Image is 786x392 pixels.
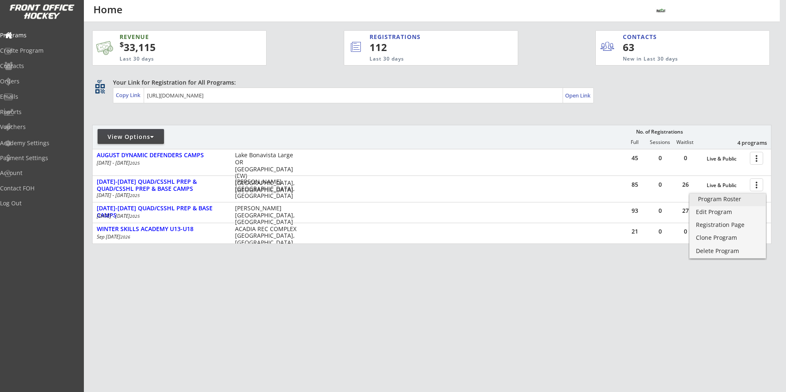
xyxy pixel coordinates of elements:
div: [DATE] - [DATE] [97,161,224,166]
div: 0 [673,229,698,234]
div: Clone Program [696,235,759,241]
div: 26 [673,182,698,187]
div: Copy Link [116,91,142,99]
div: Lake Bonavista Large OR [GEOGRAPHIC_DATA] (EW) [GEOGRAPHIC_DATA], [GEOGRAPHIC_DATA] [235,152,300,194]
div: Live & Public [707,183,746,188]
div: ACADIA REC COMPLEX [GEOGRAPHIC_DATA], [GEOGRAPHIC_DATA] [235,226,300,246]
a: Registration Page [690,219,766,232]
div: 63 [623,40,674,54]
div: 0 [648,182,673,187]
div: Waitlist [673,139,698,145]
div: 4 programs [724,139,767,146]
div: 21 [622,229,647,234]
em: 2025 [130,192,140,198]
div: Sep [DATE] [97,234,224,239]
div: [DATE]-[DATE] QUAD/CSSHL PREP & QUAD/CSSHL PREP & BASE CAMPS [97,178,226,192]
div: Open Link [565,92,591,99]
button: more_vert [750,178,763,191]
div: [DATE] - [DATE] [97,214,224,219]
div: [PERSON_NAME] [GEOGRAPHIC_DATA], [GEOGRAPHIC_DATA] [235,205,300,226]
div: Delete Program [696,248,759,254]
div: 0 [648,155,673,161]
a: Open Link [565,90,591,101]
div: 27 [673,208,698,214]
em: 2026 [120,234,130,240]
div: New in Last 30 days [623,56,731,63]
div: Live & Public [707,156,746,162]
sup: $ [120,39,124,49]
a: Edit Program [690,207,766,219]
div: View Options [98,133,164,141]
div: Last 30 days [370,56,484,63]
div: Last 30 days [120,56,226,63]
div: CONTACTS [623,33,661,41]
div: 45 [622,155,647,161]
div: Registration Page [696,222,759,228]
div: 0 [648,208,673,214]
div: 85 [622,182,647,187]
div: [PERSON_NAME] [GEOGRAPHIC_DATA], [GEOGRAPHIC_DATA] [235,178,300,199]
div: Your Link for Registration for All Programs: [113,78,746,87]
button: more_vert [750,152,763,165]
div: 93 [622,208,647,214]
button: qr_code [94,83,106,95]
em: 2025 [130,160,140,166]
div: 112 [370,40,490,54]
div: Sessions [648,139,673,145]
div: Program Roster [698,196,757,202]
div: Full [622,139,647,145]
div: WINTER SKILLS ACADEMY U13-U18 [97,226,226,233]
div: [DATE] - [DATE] [97,193,224,198]
div: REGISTRATIONS [370,33,479,41]
div: 0 [648,229,673,234]
div: REVENUE [120,33,226,41]
div: AUGUST DYNAMIC DEFENDERS CAMPS [97,152,226,159]
em: 2025 [130,213,140,219]
div: No. of Registrations [634,129,686,135]
div: [DATE]-[DATE] QUAD/CSSHL PREP & BASE CAMPS [97,205,226,219]
div: 33,115 [120,40,240,54]
a: Program Roster [690,194,766,206]
div: 0 [673,155,698,161]
div: qr [95,78,105,84]
div: Edit Program [696,209,759,215]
